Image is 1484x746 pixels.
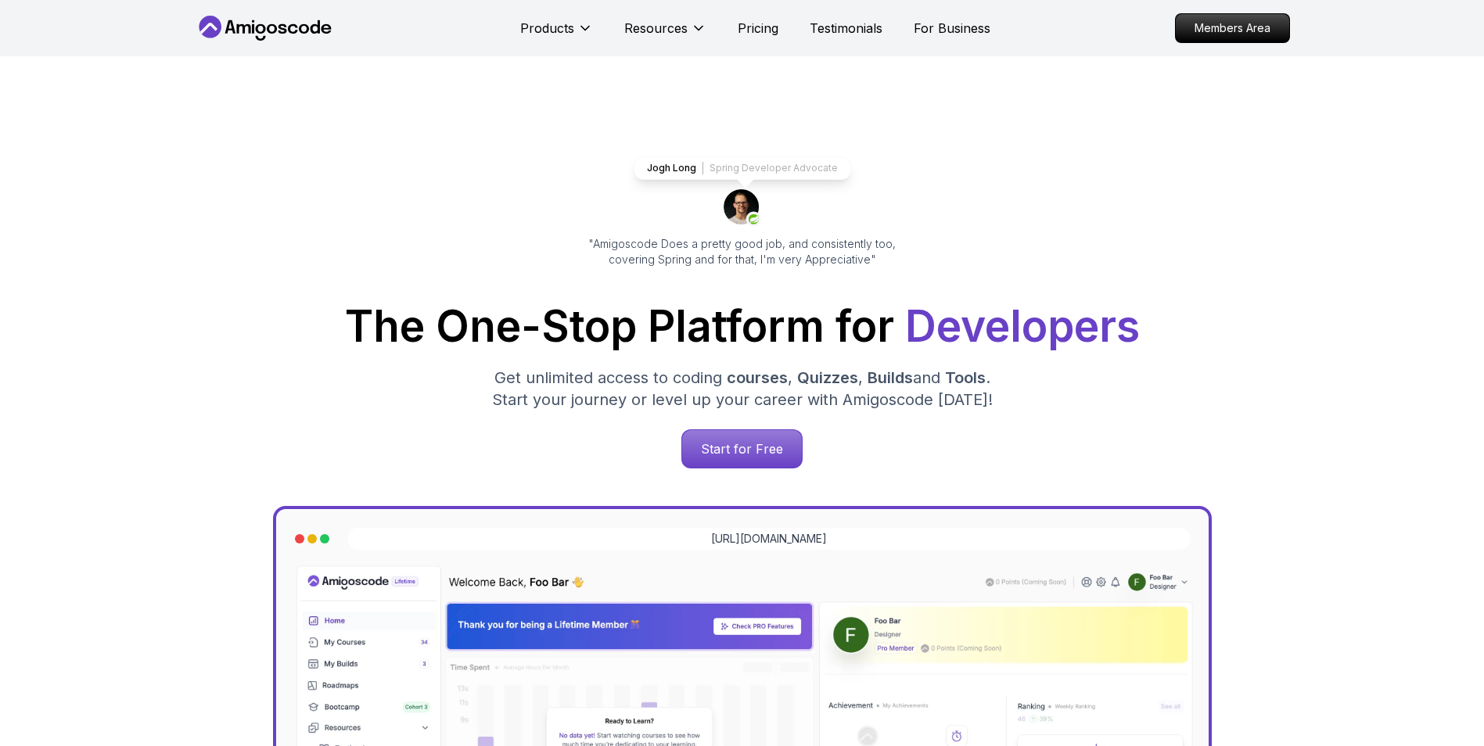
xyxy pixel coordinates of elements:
[710,162,838,174] p: Spring Developer Advocate
[711,531,827,547] a: [URL][DOMAIN_NAME]
[480,367,1005,411] p: Get unlimited access to coding , , and . Start your journey or level up your career with Amigosco...
[567,236,918,267] p: "Amigoscode Does a pretty good job, and consistently too, covering Spring and for that, I'm very ...
[914,19,990,38] a: For Business
[624,19,706,50] button: Resources
[207,305,1277,348] h1: The One-Stop Platform for
[810,19,882,38] a: Testimonials
[1175,13,1290,43] a: Members Area
[520,19,574,38] p: Products
[905,300,1140,352] span: Developers
[647,162,696,174] p: Jogh Long
[868,368,913,387] span: Builds
[520,19,593,50] button: Products
[682,430,802,468] p: Start for Free
[1176,14,1289,42] p: Members Area
[724,189,761,227] img: josh long
[727,368,788,387] span: courses
[945,368,986,387] span: Tools
[624,19,688,38] p: Resources
[797,368,858,387] span: Quizzes
[738,19,778,38] a: Pricing
[681,429,803,468] a: Start for Free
